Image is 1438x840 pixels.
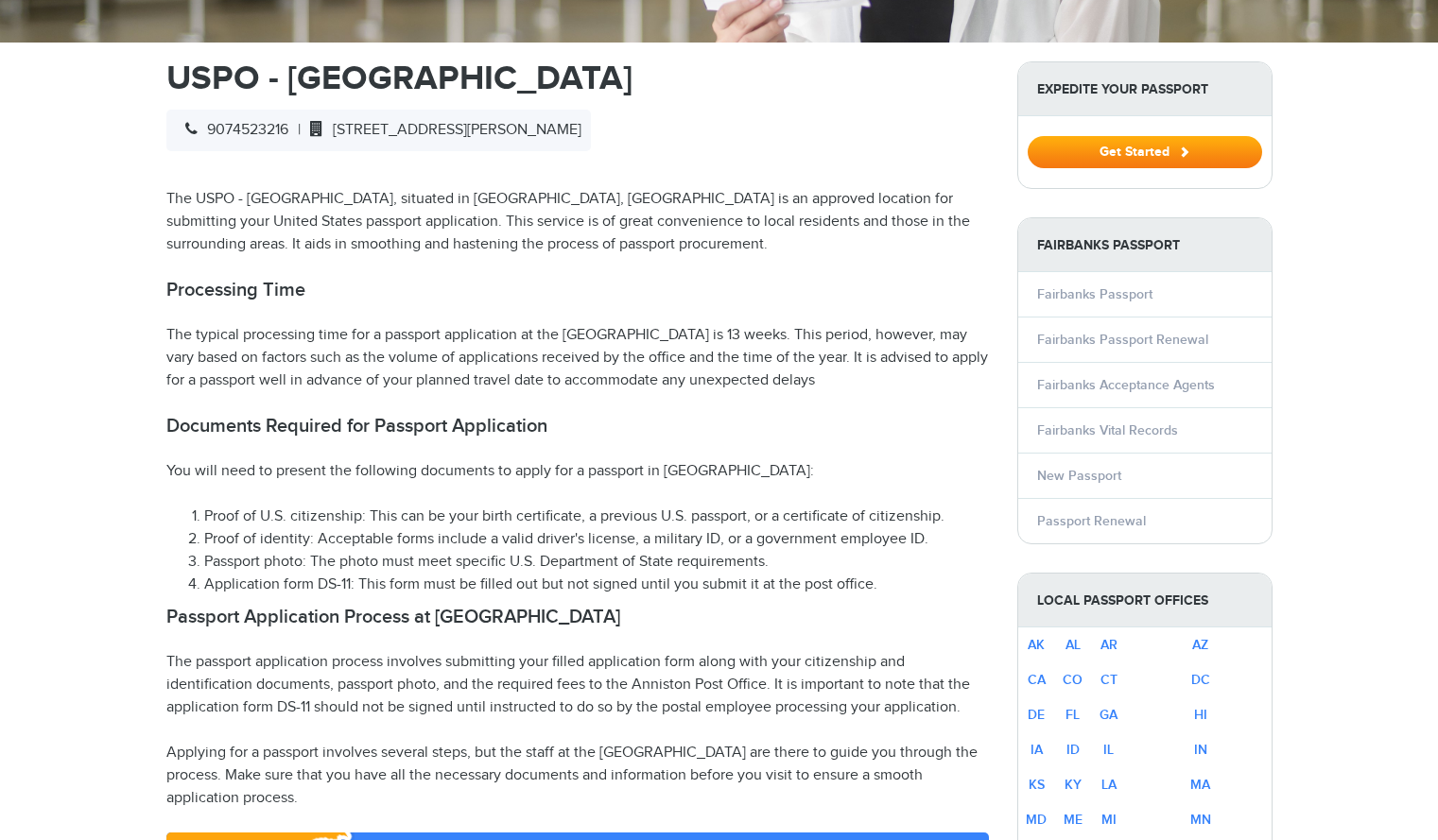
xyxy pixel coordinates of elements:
[166,110,591,151] div: |
[166,188,989,256] p: The USPO - [GEOGRAPHIC_DATA], situated in [GEOGRAPHIC_DATA], [GEOGRAPHIC_DATA] is an approved loc...
[1028,144,1262,159] a: Get Started
[1194,707,1207,723] a: HI
[1066,637,1081,653] a: AL
[1063,672,1083,688] a: CO
[1100,672,1117,688] a: CT
[166,606,989,628] h2: Passport Application Process at [GEOGRAPHIC_DATA]
[1103,742,1114,758] a: IL
[204,551,989,574] li: Passport photo: The photo must meet specific U.S. Department of State requirements.
[1029,777,1045,793] a: KS
[1037,513,1146,529] a: Passport Renewal
[1028,637,1045,653] a: AK
[166,415,989,437] h2: Documents Required for Passport Application
[1194,742,1207,758] a: IN
[176,121,288,139] span: 9074523216
[1018,62,1272,116] strong: Expedite Your Passport
[1028,707,1045,723] a: DE
[1028,672,1046,688] a: CA
[1191,672,1210,688] a: DC
[1066,742,1080,758] a: ID
[1064,812,1083,828] a: ME
[1192,637,1208,653] a: AZ
[1018,574,1272,627] strong: Local Passport Offices
[166,742,989,810] p: Applying for a passport involves several steps, but the staff at the [GEOGRAPHIC_DATA] are there ...
[1037,468,1121,484] a: New Passport
[1100,637,1117,653] a: AR
[1028,136,1262,168] button: Get Started
[1065,777,1082,793] a: KY
[1037,332,1208,348] a: Fairbanks Passport Renewal
[1190,777,1210,793] a: MA
[1066,707,1080,723] a: FL
[1037,286,1152,302] a: Fairbanks Passport
[1100,707,1117,723] a: GA
[301,121,581,139] span: [STREET_ADDRESS][PERSON_NAME]
[1037,422,1178,438] a: Fairbanks Vital Records
[1031,742,1043,758] a: IA
[204,574,989,596] li: Application form DS-11: This form must be filled out but not signed until you submit it at the po...
[166,651,989,719] p: The passport application process involves submitting your filled application form along with your...
[1190,812,1211,828] a: MN
[1018,218,1272,272] strong: Fairbanks Passport
[1026,812,1047,828] a: MD
[204,528,989,551] li: Proof of identity: Acceptable forms include a valid driver's license, a military ID, or a governm...
[1101,812,1117,828] a: MI
[166,61,989,95] h1: USPO - [GEOGRAPHIC_DATA]
[1101,777,1117,793] a: LA
[166,460,989,483] p: You will need to present the following documents to apply for a passport in [GEOGRAPHIC_DATA]:
[166,324,989,392] p: The typical processing time for a passport application at the [GEOGRAPHIC_DATA] is 13 weeks. This...
[204,506,989,528] li: Proof of U.S. citizenship: This can be your birth certificate, a previous U.S. passport, or a cer...
[1037,377,1215,393] a: Fairbanks Acceptance Agents
[166,279,989,301] h2: Processing Time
